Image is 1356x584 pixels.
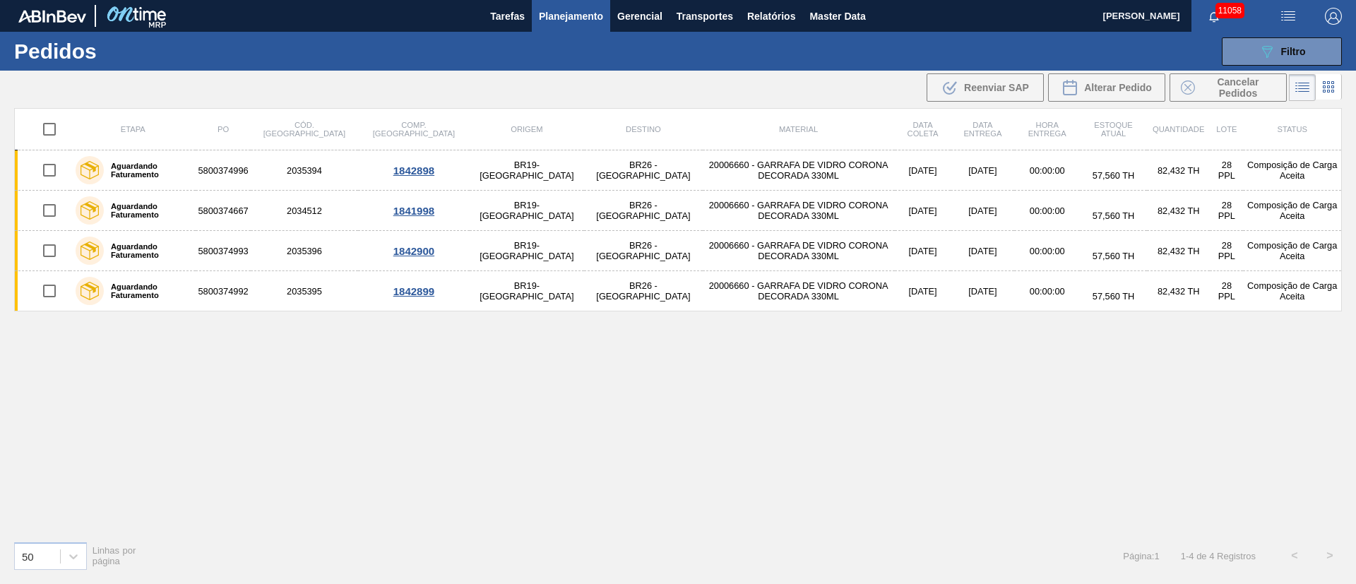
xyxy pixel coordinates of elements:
td: 20006660 - GARRAFA DE VIDRO CORONA DECORADA 330ML [703,150,895,191]
td: 28 PPL [1210,150,1243,191]
button: > [1312,538,1348,573]
td: BR26 - [GEOGRAPHIC_DATA] [584,150,702,191]
span: 57,560 TH [1093,291,1135,302]
span: Filtro [1281,46,1306,57]
span: Destino [626,125,661,133]
span: Lote [1216,125,1237,133]
td: BR26 - [GEOGRAPHIC_DATA] [584,231,702,271]
td: BR19-[GEOGRAPHIC_DATA] [470,150,585,191]
span: Data entrega [963,121,1001,138]
span: Gerencial [617,8,662,25]
td: BR26 - [GEOGRAPHIC_DATA] [584,191,702,231]
a: Aguardando Faturamento58003749922035395BR19-[GEOGRAPHIC_DATA]BR26 - [GEOGRAPHIC_DATA]20006660 - G... [15,271,1342,311]
td: 82,432 TH [1147,231,1210,271]
span: Hora Entrega [1028,121,1066,138]
td: 20006660 - GARRAFA DE VIDRO CORONA DECORADA 330ML [703,191,895,231]
td: 82,432 TH [1147,271,1210,311]
td: [DATE] [895,191,951,231]
td: 00:00:00 [1014,231,1080,271]
td: 2034512 [251,191,359,231]
span: Relatórios [747,8,795,25]
span: Transportes [677,8,733,25]
a: Aguardando Faturamento58003749932035396BR19-[GEOGRAPHIC_DATA]BR26 - [GEOGRAPHIC_DATA]20006660 - G... [15,231,1342,271]
img: userActions [1280,8,1297,25]
td: Composição de Carga Aceita [1243,231,1341,271]
td: Composição de Carga Aceita [1243,191,1341,231]
span: Tarefas [490,8,525,25]
span: Cód. [GEOGRAPHIC_DATA] [263,121,345,138]
td: 5800374992 [196,271,250,311]
td: [DATE] [895,271,951,311]
button: Filtro [1222,37,1342,66]
span: Master Data [809,8,865,25]
div: Reenviar SAP [927,73,1044,102]
div: Visão em Cards [1316,74,1342,101]
span: Origem [511,125,542,133]
span: Linhas por página [93,545,136,566]
td: [DATE] [895,150,951,191]
span: Status [1277,125,1307,133]
td: 00:00:00 [1014,150,1080,191]
td: 28 PPL [1210,231,1243,271]
span: 57,560 TH [1093,170,1135,181]
td: 2035394 [251,150,359,191]
button: Notificações [1191,6,1237,26]
div: 1842899 [360,285,467,297]
td: 20006660 - GARRAFA DE VIDRO CORONA DECORADA 330ML [703,231,895,271]
td: [DATE] [951,191,1014,231]
span: PO [218,125,229,133]
td: 5800374996 [196,150,250,191]
span: Planejamento [539,8,603,25]
td: 5800374667 [196,191,250,231]
td: 5800374993 [196,231,250,271]
td: [DATE] [951,271,1014,311]
td: BR19-[GEOGRAPHIC_DATA] [470,191,585,231]
span: Estoque atual [1094,121,1133,138]
label: Aguardando Faturamento [104,282,190,299]
td: 28 PPL [1210,191,1243,231]
button: Cancelar Pedidos [1170,73,1287,102]
div: Alterar Pedido [1048,73,1165,102]
div: Cancelar Pedidos em Massa [1170,73,1287,102]
span: 57,560 TH [1093,251,1135,261]
span: Material [779,125,818,133]
span: 57,560 TH [1093,210,1135,221]
td: Composição de Carga Aceita [1243,150,1341,191]
td: 20006660 - GARRAFA DE VIDRO CORONA DECORADA 330ML [703,271,895,311]
span: Data coleta [908,121,939,138]
td: 28 PPL [1210,271,1243,311]
td: 00:00:00 [1014,191,1080,231]
a: Aguardando Faturamento58003746672034512BR19-[GEOGRAPHIC_DATA]BR26 - [GEOGRAPHIC_DATA]20006660 - G... [15,191,1342,231]
label: Aguardando Faturamento [104,162,190,179]
label: Aguardando Faturamento [104,202,190,219]
div: 50 [22,550,34,562]
td: 2035396 [251,231,359,271]
div: 1842898 [360,165,467,177]
span: Página : 1 [1123,551,1159,561]
img: Logout [1325,8,1342,25]
td: Composição de Carga Aceita [1243,271,1341,311]
img: TNhmsLtSVTkK8tSr43FrP2fwEKptu5GPRR3wAAAABJRU5ErkJggg== [18,10,86,23]
span: Reenviar SAP [964,82,1029,93]
h1: Pedidos [14,43,225,59]
span: Cancelar Pedidos [1201,76,1275,99]
div: 1842900 [360,245,467,257]
button: < [1277,538,1312,573]
td: BR19-[GEOGRAPHIC_DATA] [470,271,585,311]
span: 11058 [1215,3,1244,18]
td: 00:00:00 [1014,271,1080,311]
span: Quantidade [1153,125,1204,133]
td: [DATE] [895,231,951,271]
span: 1 - 4 de 4 Registros [1181,551,1256,561]
a: Aguardando Faturamento58003749962035394BR19-[GEOGRAPHIC_DATA]BR26 - [GEOGRAPHIC_DATA]20006660 - G... [15,150,1342,191]
td: 82,432 TH [1147,150,1210,191]
td: [DATE] [951,150,1014,191]
div: Visão em Lista [1289,74,1316,101]
span: Comp. [GEOGRAPHIC_DATA] [373,121,455,138]
td: [DATE] [951,231,1014,271]
span: Alterar Pedido [1084,82,1152,93]
td: BR26 - [GEOGRAPHIC_DATA] [584,271,702,311]
label: Aguardando Faturamento [104,242,190,259]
